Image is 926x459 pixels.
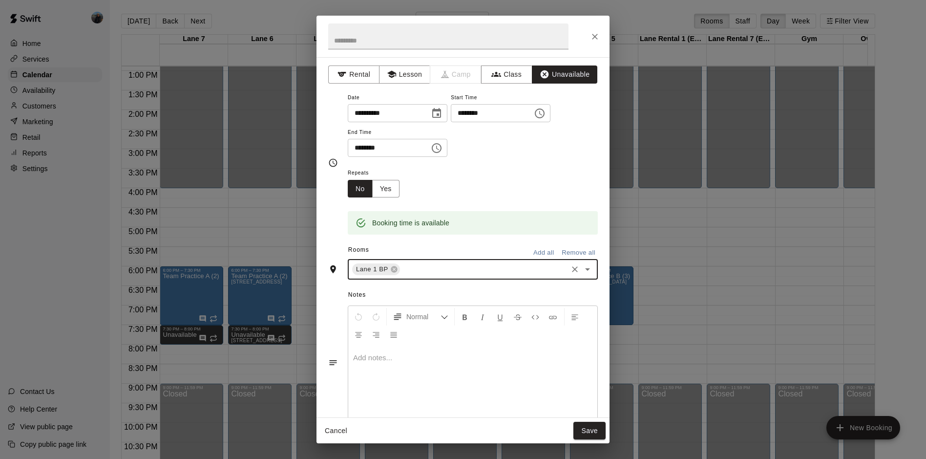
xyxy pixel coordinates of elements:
span: Notes [348,287,598,303]
svg: Rooms [328,264,338,274]
button: Class [481,66,532,84]
button: Justify Align [385,326,402,343]
button: Undo [350,308,367,326]
button: Save [573,422,606,440]
button: Rental [328,66,379,84]
button: Formatting Options [389,308,452,326]
span: Camps can only be created in the Services page [430,66,482,84]
button: Lesson [379,66,430,84]
span: Normal [406,312,441,322]
button: Insert Code [527,308,544,326]
span: Repeats [348,167,407,180]
div: Lane 1 BP [352,263,400,275]
button: Choose time, selected time is 8:00 PM [427,138,446,158]
button: Open [581,262,594,276]
button: Add all [528,245,559,261]
div: outlined button group [348,180,400,198]
button: Remove all [559,245,598,261]
span: End Time [348,126,447,139]
button: Redo [368,308,384,326]
button: Choose time, selected time is 6:00 PM [530,104,549,123]
button: Insert Link [545,308,561,326]
button: Unavailable [532,66,597,84]
span: Date [348,91,447,105]
button: Cancel [320,422,352,440]
button: Left Align [567,308,583,326]
svg: Notes [328,358,338,368]
button: Format Bold [457,308,473,326]
span: Rooms [348,246,369,253]
button: Clear [568,262,582,276]
button: Center Align [350,326,367,343]
button: Format Strikethrough [509,308,526,326]
button: No [348,180,373,198]
button: Yes [372,180,400,198]
button: Choose date, selected date is Oct 16, 2025 [427,104,446,123]
span: Start Time [451,91,550,105]
span: Lane 1 BP [352,264,392,274]
button: Format Underline [492,308,508,326]
svg: Timing [328,158,338,168]
button: Close [586,28,604,45]
button: Format Italics [474,308,491,326]
button: Right Align [368,326,384,343]
div: Booking time is available [372,214,449,232]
